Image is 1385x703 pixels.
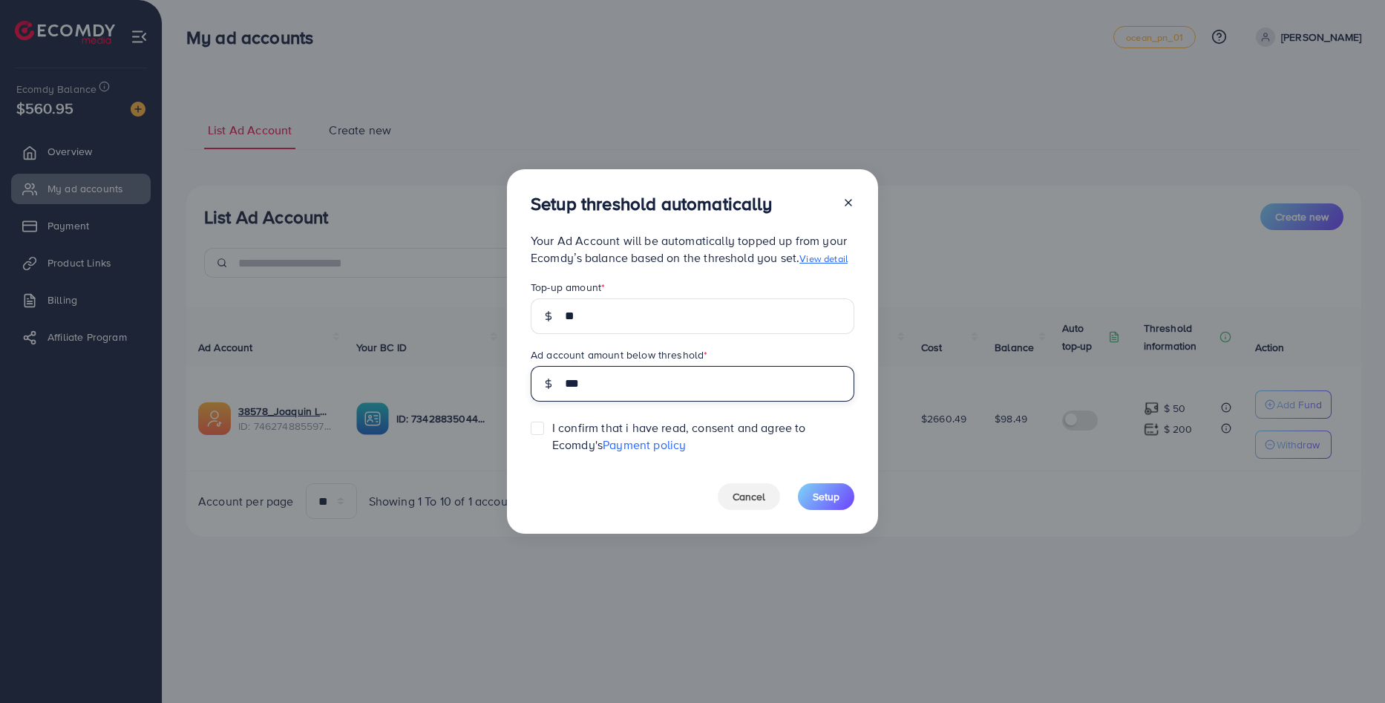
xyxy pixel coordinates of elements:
[718,483,780,510] button: Cancel
[531,193,773,215] h3: Setup threshold automatically
[798,483,854,510] button: Setup
[531,232,848,266] span: Your Ad Account will be automatically topped up from your Ecomdy’s balance based on the threshold...
[552,419,854,454] span: I confirm that i have read, consent and agree to Ecomdy's
[813,489,839,504] span: Setup
[733,489,765,504] span: Cancel
[531,347,707,362] label: Ad account amount below threshold
[603,436,686,453] a: Payment policy
[1322,636,1374,692] iframe: Chat
[799,252,848,265] a: View detail
[531,280,605,295] label: Top-up amount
